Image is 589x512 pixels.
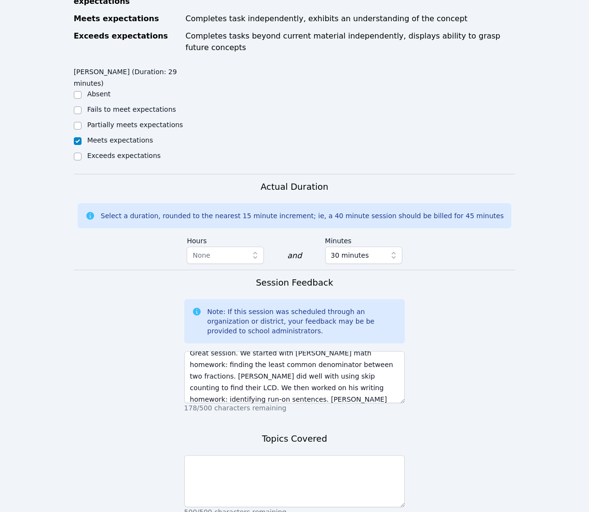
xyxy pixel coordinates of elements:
[87,105,176,113] label: Fails to meet expectations
[184,403,405,413] p: 178/500 characters remaining
[87,152,161,159] label: Exceeds expectations
[256,276,333,289] h3: Session Feedback
[325,247,402,264] button: 30 minutes
[325,232,402,247] label: Minutes
[74,13,180,25] div: Meets expectations
[192,251,210,259] span: None
[287,250,301,262] div: and
[186,30,516,53] div: Completes tasks beyond current material independently, displays ability to grasp future concepts
[260,180,328,194] h3: Actual Duration
[187,232,264,247] label: Hours
[87,136,153,144] label: Meets expectations
[207,307,397,336] div: Note: If this session was scheduled through an organization or district, your feedback may be be ...
[101,211,504,221] div: Select a duration, rounded to the nearest 15 minute increment; ie, a 40 minute session should be ...
[184,351,405,403] textarea: Great session. We started with [PERSON_NAME] math homework: finding the least common denominator ...
[87,90,111,98] label: Absent
[74,63,184,89] legend: [PERSON_NAME] (Duration: 29 minutes)
[262,432,327,446] h3: Topics Covered
[74,30,180,53] div: Exceeds expectations
[331,249,369,261] span: 30 minutes
[87,121,183,129] label: Partially meets expectations
[186,13,516,25] div: Completes task independently, exhibits an understanding of the concept
[187,247,264,264] button: None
